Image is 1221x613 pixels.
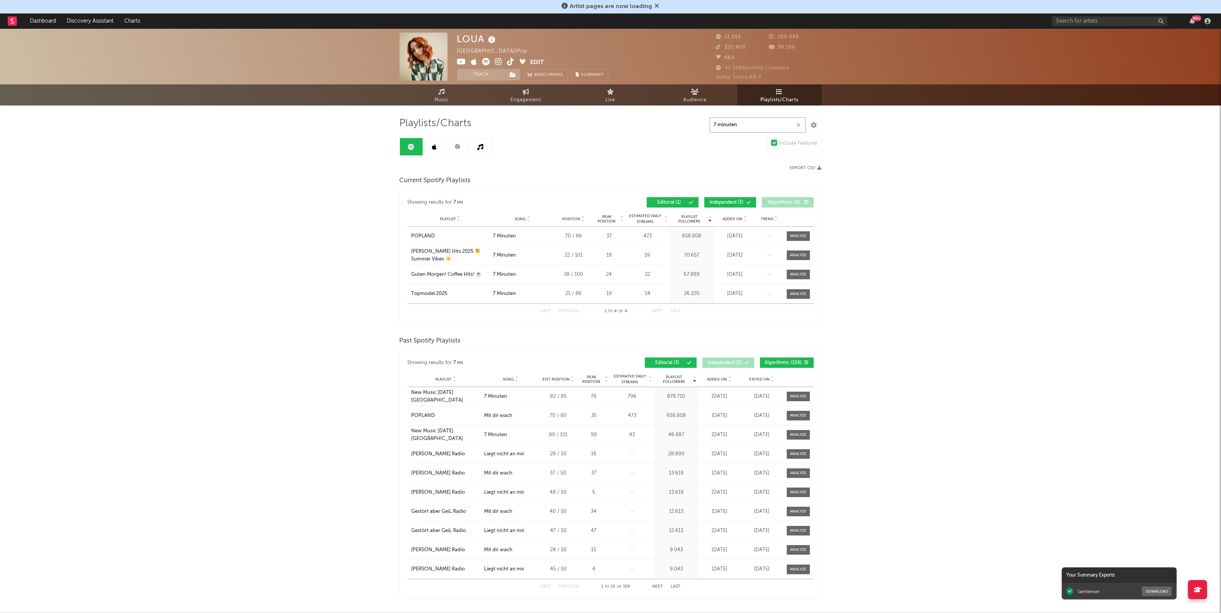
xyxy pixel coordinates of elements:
[709,200,745,205] span: Independent ( 3 )
[671,585,681,589] button: Last
[411,470,465,477] div: [PERSON_NAME] Radio
[411,427,481,442] a: New Music [DATE] [GEOGRAPHIC_DATA]
[457,33,498,45] div: LOUA
[484,450,524,458] div: Liegt nicht an mir
[572,69,608,81] button: Summary
[716,290,754,298] div: [DATE]
[737,84,822,105] a: Playlists/Charts
[612,431,653,439] div: 43
[716,45,746,50] span: 222.400
[484,412,512,420] div: Mit dir wach
[411,271,482,278] div: Guten Morgen! Coffee Hits! ☕
[580,375,604,384] span: Peak Position
[761,217,773,221] span: Trend
[542,377,570,382] span: Exit Position
[701,393,739,400] div: [DATE]
[672,214,707,224] span: Playlist Followers
[580,412,608,420] div: 35
[656,431,697,439] div: 46.887
[440,217,456,221] span: Playlist
[411,271,489,278] a: Guten Morgen! Coffee Hits! ☕
[411,470,481,477] a: [PERSON_NAME] Radio
[656,527,697,535] div: 12.613
[580,489,608,496] div: 5
[701,565,739,573] div: [DATE]
[645,358,697,368] button: Editorial(3)
[760,96,798,105] span: Playlists/Charts
[716,35,741,40] span: 11.553
[400,176,471,185] span: Current Spotify Playlists
[541,565,576,573] div: 45 / 50
[408,197,611,208] div: Showing results for
[580,565,608,573] div: 4
[540,585,552,589] button: First
[411,412,435,420] div: POPLAND
[612,412,653,420] div: 473
[617,585,622,588] span: of
[608,310,613,313] span: to
[707,377,727,382] span: Added On
[656,450,697,458] div: 28.890
[1142,587,1172,596] button: Download
[411,508,481,516] a: Gestört aber GeiL Radio
[411,527,481,535] a: Gestört aber GeiL Radio
[411,248,489,263] a: [PERSON_NAME] Hits 2025 🫠 Summer Vibes ☀️
[595,252,624,259] div: 18
[701,489,739,496] div: [DATE]
[701,412,739,420] div: [DATE]
[701,470,739,477] div: [DATE]
[119,13,145,29] a: Charts
[650,361,685,365] span: Editorial ( 3 )
[672,290,712,298] div: 26.220
[723,217,743,221] span: Added On
[411,389,481,404] a: New Music [DATE] [GEOGRAPHIC_DATA]
[411,527,466,535] div: Gestört aber GeiL Radio
[672,232,712,240] div: 658.808
[656,489,697,496] div: 13.619
[484,431,507,439] div: 7 Minuten
[628,232,668,240] div: 473
[484,565,537,573] a: Liegt nicht an mir
[655,3,659,10] span: Dismiss
[484,84,568,105] a: Engagement
[435,377,451,382] span: Playlist
[580,527,608,535] div: 47
[541,431,576,439] div: 99 / 101
[557,232,591,240] div: 70 / 86
[653,585,663,589] button: Next
[540,309,552,313] button: First
[656,565,697,573] div: 9.043
[683,96,707,105] span: Audience
[400,119,472,128] span: Playlists/Charts
[628,252,668,259] div: 59
[484,470,537,477] a: Mit dir wach
[612,393,653,400] div: 796
[484,431,537,439] a: 7 Minuten
[580,470,608,477] div: 37
[760,358,814,368] button: Algorithmic(106)
[743,489,781,496] div: [DATE]
[411,450,481,458] a: [PERSON_NAME] Radio
[652,200,687,205] span: Editorial ( 1 )
[701,546,739,554] div: [DATE]
[25,13,61,29] a: Dashboard
[559,585,580,589] button: Previous
[541,393,576,400] div: 82 / 85
[767,200,802,205] span: Algorithmic ( 0 )
[656,546,697,554] div: 9.043
[411,489,481,496] a: [PERSON_NAME] Radio
[765,361,802,365] span: Algorithmic ( 106 )
[453,358,463,367] div: 7 mi
[484,546,537,554] a: Mit dir wach
[408,358,611,368] div: Showing results for
[411,489,465,496] div: [PERSON_NAME] Radio
[541,546,576,554] div: 24 / 50
[595,271,624,278] div: 24
[710,117,806,133] input: Search Playlists/Charts
[653,84,737,105] a: Audience
[701,431,739,439] div: [DATE]
[743,527,781,535] div: [DATE]
[743,431,781,439] div: [DATE]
